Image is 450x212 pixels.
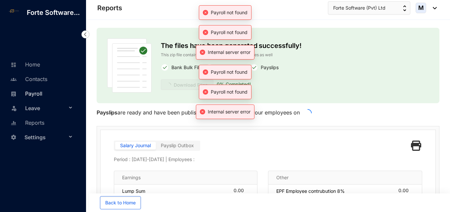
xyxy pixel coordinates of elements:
[114,156,422,163] p: Period : [DATE] - [DATE] | Employees :
[24,131,67,144] span: Settings
[161,79,213,90] a: Download Files
[97,108,300,116] p: are ready and have been published! Send payslips to your employees on
[203,30,208,35] span: close-circle
[122,174,141,181] p: Earnings
[213,79,251,90] p: 0 % Completed!
[304,109,312,117] span: loading
[5,86,78,101] li: Payroll
[213,64,243,71] p: EPF/ETF File
[205,64,213,71] img: white-round-correct.82fe2cc7c780f4a5f5076f0407303cee.svg
[100,196,141,209] button: Back to Home
[211,69,247,75] span: Payroll not found
[97,3,122,13] p: Reports
[11,105,17,111] img: leave-unselected.2934df6273408c3f84d9.svg
[5,115,78,130] li: Reports
[9,61,40,68] a: Home
[429,7,437,9] img: dropdown-black.8e83cc76930a90b1a4fdb6d089b7bf3a.svg
[203,69,208,75] span: close-circle
[161,52,375,58] p: This zip file contains the bulk bank file, EPF, ETF files as well
[9,119,44,126] a: Reports
[122,188,145,194] p: Lump Sum
[11,91,17,97] img: payroll-unselected.b590312f920e76f0c668.svg
[208,49,250,55] span: Internal server error
[9,76,47,82] a: Contacts
[97,108,117,116] p: Payslips
[208,109,250,114] span: Internal server error
[22,8,85,17] p: Forte Software...
[11,134,17,140] img: settings-unselected.1febfda315e6e19643a1.svg
[107,38,152,93] img: publish-paper.61dc310b45d86ac63453e08fbc6f32f2.svg
[81,30,89,38] img: nav-icon-left.19a07721e4dec06a274f6d07517f07b7.svg
[11,62,17,68] img: home-unselected.a29eae3204392db15eaf.svg
[169,64,202,71] p: Bank Bulk File
[161,38,375,52] p: The files have been generated successfully!
[161,143,194,148] span: Payslip Outbox
[161,64,169,71] img: white-round-correct.82fe2cc7c780f4a5f5076f0407303cee.svg
[250,64,258,71] img: white-round-correct.82fe2cc7c780f4a5f5076f0407303cee.svg
[25,102,67,115] span: Leave
[11,76,17,82] img: people-unselected.118708e94b43a90eceab.svg
[411,141,421,151] img: black-printer.ae25802fba4fa849f9fa1ebd19a7ed0d.svg
[203,10,208,15] span: close-circle
[200,50,205,55] span: close-circle
[418,5,424,11] span: M
[234,188,249,194] div: 0.00
[276,188,345,194] p: EPF Employee contrubution 8%
[120,143,151,148] span: Salary Journal
[7,8,22,14] img: log
[403,5,406,11] img: up-down-arrow.74152d26bf9780fbf563ca9c90304185.svg
[276,174,289,181] p: Other
[9,90,42,97] a: Payroll
[5,71,78,86] li: Contacts
[211,10,247,15] span: Payroll not found
[11,120,17,126] img: report-unselected.e6a6b4230fc7da01f883.svg
[398,188,414,194] div: 0.00
[200,109,205,114] span: close-circle
[258,64,279,71] p: Payslips
[105,199,136,206] span: Back to Home
[211,89,247,95] span: Payroll not found
[203,89,208,95] span: close-circle
[328,1,410,15] button: Forte Software (Pvt) Ltd
[211,29,247,35] span: Payroll not found
[333,4,385,12] span: Forte Software (Pvt) Ltd
[5,57,78,71] li: Home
